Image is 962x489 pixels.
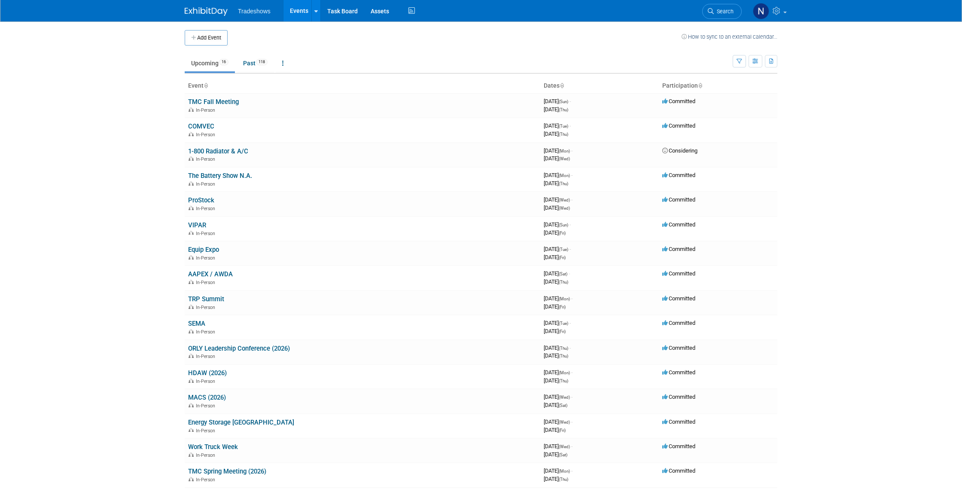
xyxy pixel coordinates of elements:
[544,476,568,482] span: [DATE]
[188,394,226,401] a: MACS (2026)
[559,329,566,334] span: (Fri)
[196,107,218,113] span: In-Person
[698,82,702,89] a: Sort by Participation Type
[189,280,194,284] img: In-Person Event
[559,305,566,309] span: (Fri)
[559,149,570,153] span: (Mon)
[204,82,208,89] a: Sort by Event Name
[544,172,572,178] span: [DATE]
[571,147,572,154] span: -
[544,254,566,260] span: [DATE]
[188,320,205,327] a: SEMA
[189,132,194,136] img: In-Person Event
[571,369,572,376] span: -
[544,205,570,211] span: [DATE]
[189,156,194,161] img: In-Person Event
[544,270,570,277] span: [DATE]
[544,402,567,408] span: [DATE]
[662,394,695,400] span: Committed
[559,181,568,186] span: (Thu)
[188,369,227,377] a: HDAW (2026)
[188,345,290,352] a: ORLY Leadership Conference (2026)
[569,98,571,104] span: -
[559,403,567,408] span: (Sat)
[237,55,274,71] a: Past118
[559,477,568,482] span: (Thu)
[196,329,218,335] span: In-Person
[559,370,570,375] span: (Mon)
[559,452,567,457] span: (Sat)
[189,379,194,383] img: In-Person Event
[544,196,572,203] span: [DATE]
[662,419,695,425] span: Committed
[544,468,572,474] span: [DATE]
[569,122,571,129] span: -
[256,59,268,65] span: 118
[544,352,568,359] span: [DATE]
[189,329,194,333] img: In-Person Event
[559,280,568,284] span: (Thu)
[569,320,571,326] span: -
[544,328,566,334] span: [DATE]
[662,320,695,326] span: Committed
[196,255,218,261] span: In-Person
[189,354,194,358] img: In-Person Event
[544,98,571,104] span: [DATE]
[196,403,218,409] span: In-Person
[559,107,568,112] span: (Thu)
[559,444,570,449] span: (Wed)
[544,155,570,162] span: [DATE]
[185,7,228,16] img: ExhibitDay
[569,270,570,277] span: -
[569,345,571,351] span: -
[196,452,218,458] span: In-Person
[188,196,214,204] a: ProStock
[559,223,568,227] span: (Sun)
[196,354,218,359] span: In-Person
[662,246,695,252] span: Committed
[188,172,252,180] a: The Battery Show N.A.
[544,419,572,425] span: [DATE]
[196,132,218,138] span: In-Person
[196,379,218,384] span: In-Person
[559,231,566,235] span: (Fri)
[559,428,566,433] span: (Fri)
[662,468,695,474] span: Committed
[196,206,218,211] span: In-Person
[559,156,570,161] span: (Wed)
[544,303,566,310] span: [DATE]
[544,246,571,252] span: [DATE]
[189,403,194,407] img: In-Person Event
[219,59,228,65] span: 16
[196,477,218,483] span: In-Person
[559,395,570,400] span: (Wed)
[559,132,568,137] span: (Thu)
[559,469,570,474] span: (Mon)
[559,255,566,260] span: (Fri)
[571,394,572,400] span: -
[659,79,777,93] th: Participation
[544,229,566,236] span: [DATE]
[238,8,271,15] span: Tradeshows
[559,173,570,178] span: (Mon)
[196,231,218,236] span: In-Person
[559,247,568,252] span: (Tue)
[188,246,219,254] a: Equip Expo
[662,147,697,154] span: Considering
[189,206,194,210] img: In-Person Event
[185,55,235,71] a: Upcoming16
[540,79,659,93] th: Dates
[544,377,568,384] span: [DATE]
[559,198,570,202] span: (Wed)
[189,231,194,235] img: In-Person Event
[662,172,695,178] span: Committed
[544,122,571,129] span: [DATE]
[571,419,572,425] span: -
[559,321,568,326] span: (Tue)
[188,122,214,130] a: COMVEC
[559,206,570,211] span: (Wed)
[544,147,572,154] span: [DATE]
[188,443,238,451] a: Work Truck Week
[544,131,568,137] span: [DATE]
[196,428,218,434] span: In-Person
